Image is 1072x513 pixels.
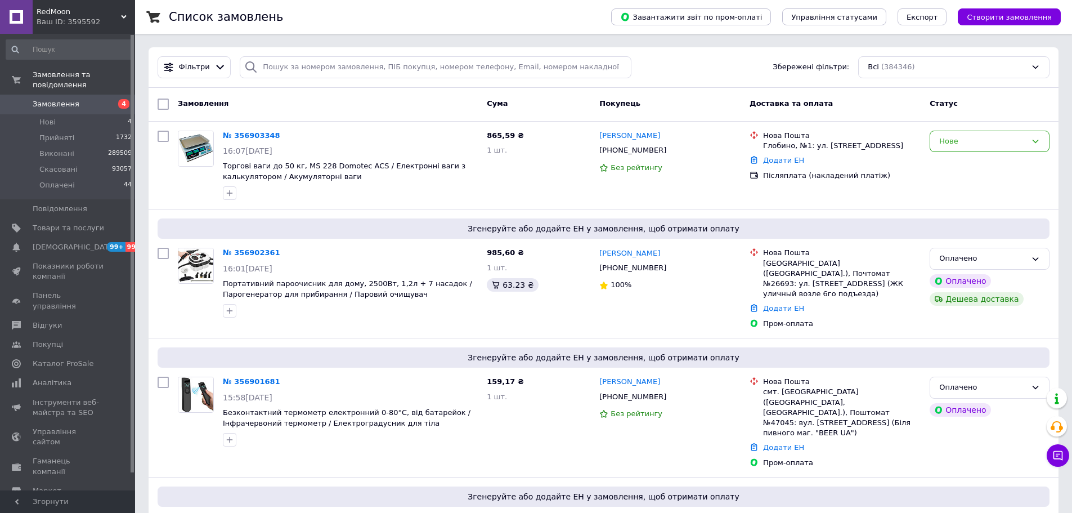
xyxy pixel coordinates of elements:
a: Портативний пароочисник для дому, 2500Вт, 1,2л + 7 насадок / Парогенератор для прибирання / Паров... [223,279,472,298]
span: Замовлення [178,99,228,108]
a: № 356903348 [223,131,280,140]
div: Оплачено [939,382,1026,394]
div: [GEOGRAPHIC_DATA] ([GEOGRAPHIC_DATA].), Почтомат №26693: ул. [STREET_ADDRESS] (ЖК уличный возле 6... [763,258,921,300]
h1: Список замовлень [169,10,283,24]
span: 1732 [116,133,132,143]
span: Згенеруйте або додайте ЕН у замовлення, щоб отримати оплату [162,491,1045,502]
span: Прийняті [39,133,74,143]
img: Фото товару [178,131,213,166]
span: Покупці [33,340,63,350]
a: Додати ЕН [763,156,804,164]
img: Фото товару [178,377,213,412]
span: Без рейтингу [611,163,662,172]
span: Гаманець компанії [33,456,104,476]
span: Нові [39,117,56,127]
span: Доставка та оплата [750,99,833,108]
span: 985,60 ₴ [487,248,524,257]
a: Торгові ваги до 50 кг, MS 228 Domotec ACS / Електронні ваги з калькулятором / Акумуляторні ваги [223,162,465,181]
span: (384346) [881,63,915,71]
span: 4 [128,117,132,127]
div: Ваш ID: 3595592 [37,17,135,27]
div: Нове [939,136,1026,148]
span: Панель управління [33,291,104,311]
button: Управління статусами [782,8,886,25]
span: Згенеруйте або додайте ЕН у замовлення, щоб отримати оплату [162,352,1045,363]
span: Створити замовлення [967,13,1052,21]
span: Виконані [39,149,74,159]
span: 99+ [125,242,144,252]
span: 100% [611,280,631,289]
span: Маркет [33,486,61,496]
span: Скасовані [39,164,78,175]
span: Управління сайтом [33,427,104,447]
span: 289509 [108,149,132,159]
img: Фото товару [178,248,213,283]
div: Нова Пошта [763,248,921,258]
span: Фільтри [179,62,210,73]
span: 865,59 ₴ [487,131,524,140]
div: Нова Пошта [763,131,921,141]
div: 63.23 ₴ [487,278,538,292]
span: RedMoon [37,7,121,17]
div: [PHONE_NUMBER] [597,390,669,404]
span: Повідомлення [33,204,87,214]
span: 16:01[DATE] [223,264,272,273]
a: Додати ЕН [763,443,804,452]
span: Аналітика [33,378,71,388]
input: Пошук [6,39,133,60]
div: Післяплата (накладений платіж) [763,171,921,181]
span: Покупець [599,99,640,108]
span: Інструменти веб-майстра та SEO [33,398,104,418]
span: Безконтактний термометр електронний 0-80°C, від батарейок / Інфрачервоний термометр / Електроград... [223,408,470,427]
span: 44 [124,180,132,190]
a: Фото товару [178,377,214,413]
div: смт. [GEOGRAPHIC_DATA] ([GEOGRAPHIC_DATA], [GEOGRAPHIC_DATA].), Поштомат №47045: вул. [STREET_ADD... [763,387,921,438]
span: 15:58[DATE] [223,393,272,402]
div: Пром-оплата [763,319,921,329]
span: 1 шт. [487,146,507,154]
span: Згенеруйте або додайте ЕН у замовлення, щоб отримати оплату [162,223,1045,234]
div: Оплачено [930,403,990,417]
span: Cума [487,99,508,108]
span: Без рейтингу [611,409,662,418]
div: Дешева доставка [930,292,1023,306]
span: Завантажити звіт по пром-оплаті [620,12,762,22]
span: Оплачені [39,180,75,190]
span: Замовлення [33,99,79,109]
span: 16:07[DATE] [223,146,272,155]
a: № 356902361 [223,248,280,257]
a: [PERSON_NAME] [599,131,660,141]
button: Експорт [898,8,947,25]
span: Каталог ProSale [33,359,93,369]
div: Пром-оплата [763,458,921,468]
span: [DEMOGRAPHIC_DATA] [33,242,116,252]
input: Пошук за номером замовлення, ПІБ покупця, номером телефону, Email, номером накладної [240,56,631,78]
a: Фото товару [178,248,214,284]
button: Завантажити звіт по пром-оплаті [611,8,771,25]
span: Відгуки [33,320,62,331]
div: Оплачено [930,274,990,288]
span: Експорт [907,13,938,21]
button: Створити замовлення [958,8,1061,25]
span: 1 шт. [487,392,507,401]
span: 4 [118,99,129,109]
a: Створити замовлення [947,12,1061,21]
div: Оплачено [939,253,1026,265]
span: Замовлення та повідомлення [33,70,135,90]
a: Фото товару [178,131,214,167]
span: 1 шт. [487,264,507,272]
div: Нова Пошта [763,377,921,387]
div: Глобино, №1: ул. [STREET_ADDRESS] [763,141,921,151]
span: Статус [930,99,958,108]
span: Управління статусами [791,13,877,21]
span: Показники роботи компанії [33,261,104,282]
div: [PHONE_NUMBER] [597,143,669,158]
a: [PERSON_NAME] [599,248,660,259]
span: 99+ [107,242,125,252]
a: [PERSON_NAME] [599,377,660,387]
div: [PHONE_NUMBER] [597,261,669,275]
a: Додати ЕН [763,304,804,313]
span: Всі [868,62,879,73]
